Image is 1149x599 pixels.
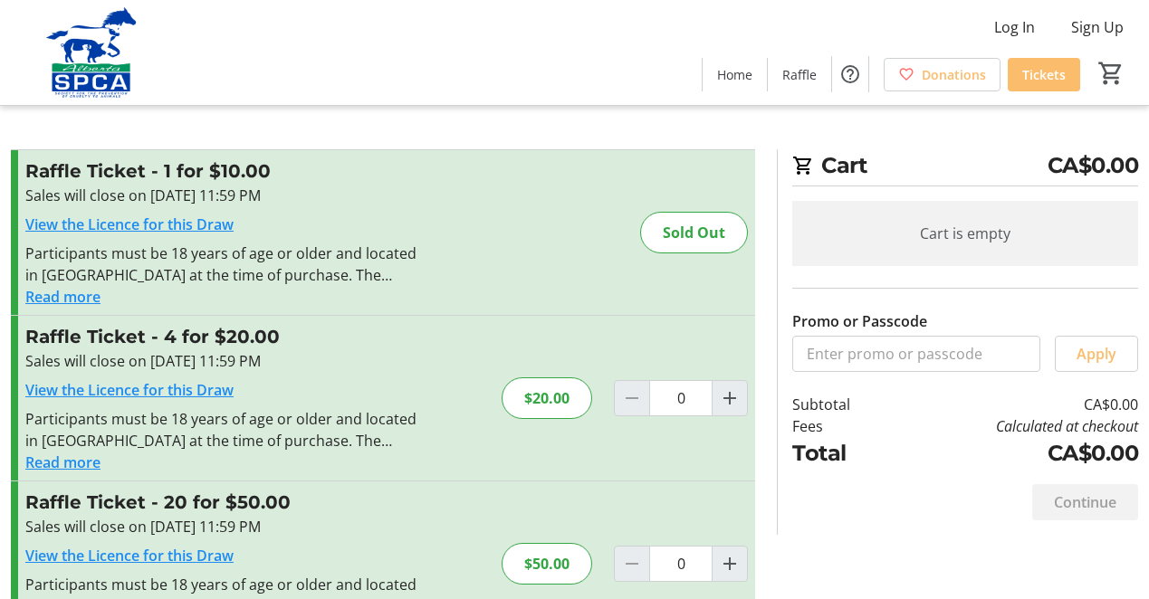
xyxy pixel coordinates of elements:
[782,65,817,84] span: Raffle
[1048,149,1139,182] span: CA$0.00
[25,408,421,452] div: Participants must be 18 years of age or older and located in [GEOGRAPHIC_DATA] at the time of pur...
[502,543,592,585] div: $50.00
[792,336,1040,372] input: Enter promo or passcode
[25,380,234,400] a: View the Licence for this Draw
[11,7,172,98] img: Alberta SPCA's Logo
[640,212,748,253] div: Sold Out
[792,310,927,332] label: Promo or Passcode
[893,394,1138,415] td: CA$0.00
[792,437,893,470] td: Total
[25,286,101,308] button: Read more
[792,149,1138,186] h2: Cart
[1095,57,1127,90] button: Cart
[25,350,421,372] div: Sales will close on [DATE] 11:59 PM
[502,377,592,419] div: $20.00
[25,157,421,185] h3: Raffle Ticket - 1 for $10.00
[649,546,713,582] input: Raffle Ticket Quantity
[792,415,893,437] td: Fees
[768,58,831,91] a: Raffle
[1008,58,1080,91] a: Tickets
[713,381,747,415] button: Increment by one
[893,415,1138,437] td: Calculated at checkout
[25,452,101,473] button: Read more
[893,437,1138,470] td: CA$0.00
[994,16,1035,38] span: Log In
[703,58,767,91] a: Home
[25,323,421,350] h3: Raffle Ticket - 4 for $20.00
[25,214,234,234] a: View the Licence for this Draw
[25,546,234,566] a: View the Licence for this Draw
[1055,336,1138,372] button: Apply
[832,56,868,92] button: Help
[922,65,986,84] span: Donations
[1022,65,1066,84] span: Tickets
[713,547,747,581] button: Increment by one
[25,489,421,516] h3: Raffle Ticket - 20 for $50.00
[980,13,1049,42] button: Log In
[717,65,752,84] span: Home
[649,380,713,416] input: Raffle Ticket Quantity
[1077,343,1116,365] span: Apply
[884,58,1001,91] a: Donations
[1057,13,1138,42] button: Sign Up
[25,516,421,537] div: Sales will close on [DATE] 11:59 PM
[25,185,421,206] div: Sales will close on [DATE] 11:59 PM
[1071,16,1124,38] span: Sign Up
[792,394,893,415] td: Subtotal
[792,201,1138,266] div: Cart is empty
[25,242,421,286] div: Participants must be 18 years of age or older and located in [GEOGRAPHIC_DATA] at the time of pur...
